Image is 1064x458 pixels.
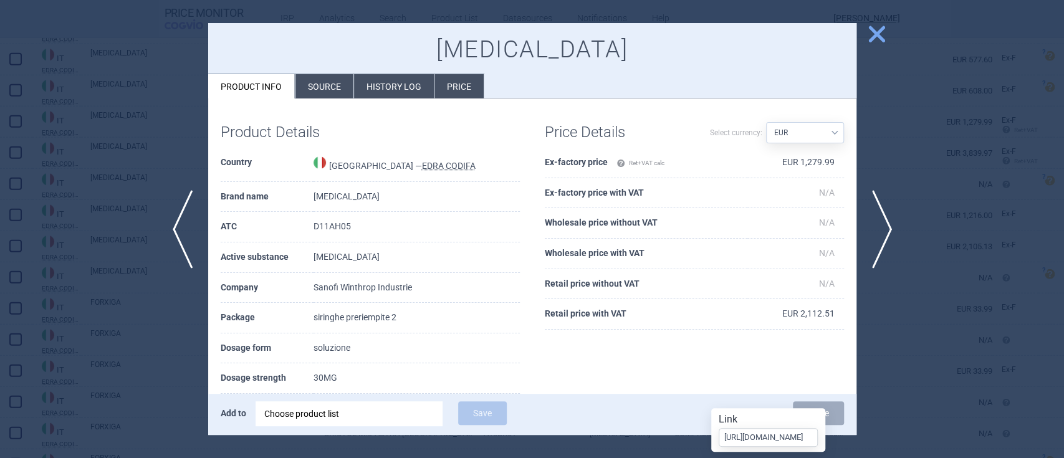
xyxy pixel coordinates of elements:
span: Ret+VAT calc [616,160,664,166]
div: Choose product list [256,401,443,426]
td: D11AH05 [314,212,520,242]
th: Wholesale price without VAT [545,208,747,239]
td: Sanofi Winthrop Industrie [314,273,520,303]
div: Choose product list [264,401,434,426]
span: N/A [819,248,835,258]
h1: Product Details [221,123,370,141]
button: Close [793,401,844,425]
th: Brand name [221,182,314,212]
li: Price [434,74,484,98]
th: Active substance [221,242,314,273]
th: Ex-factory price with VAT [545,178,747,209]
td: 30MG [314,363,520,394]
label: Select currency: [710,122,762,143]
span: N/A [819,217,835,227]
td: [GEOGRAPHIC_DATA] — [314,148,520,182]
span: N/A [819,188,835,198]
th: Country [221,148,314,182]
td: EUR 1,279.99 [747,148,844,178]
abbr: EDRA CODIFA — Information system on drugs and health products published by Edra LSWR S.p.A. [422,161,476,171]
th: ATC [221,212,314,242]
td: [MEDICAL_DATA] [314,182,520,212]
th: Dosage form [221,333,314,364]
h1: Link [719,413,818,425]
span: N/A [819,279,835,289]
img: Italy [314,156,326,169]
td: [MEDICAL_DATA] [314,242,520,273]
td: siringhe preriempite 2 [314,303,520,333]
li: Product info [208,74,295,98]
p: Add to [221,401,246,425]
th: Company [221,273,314,303]
th: Retail price without VAT [545,269,747,300]
th: Wholesale price with VAT [545,239,747,269]
td: EUR 2,112.51 [747,299,844,330]
li: History log [354,74,434,98]
h1: [MEDICAL_DATA] [221,36,844,64]
li: Source [295,74,353,98]
th: Dosage strength [221,363,314,394]
button: Save [458,401,507,425]
th: Ex-factory price [545,148,747,178]
td: soluzione [314,333,520,364]
th: Retail price with VAT [545,299,747,330]
th: Package [221,303,314,333]
h1: Price Details [545,123,694,141]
